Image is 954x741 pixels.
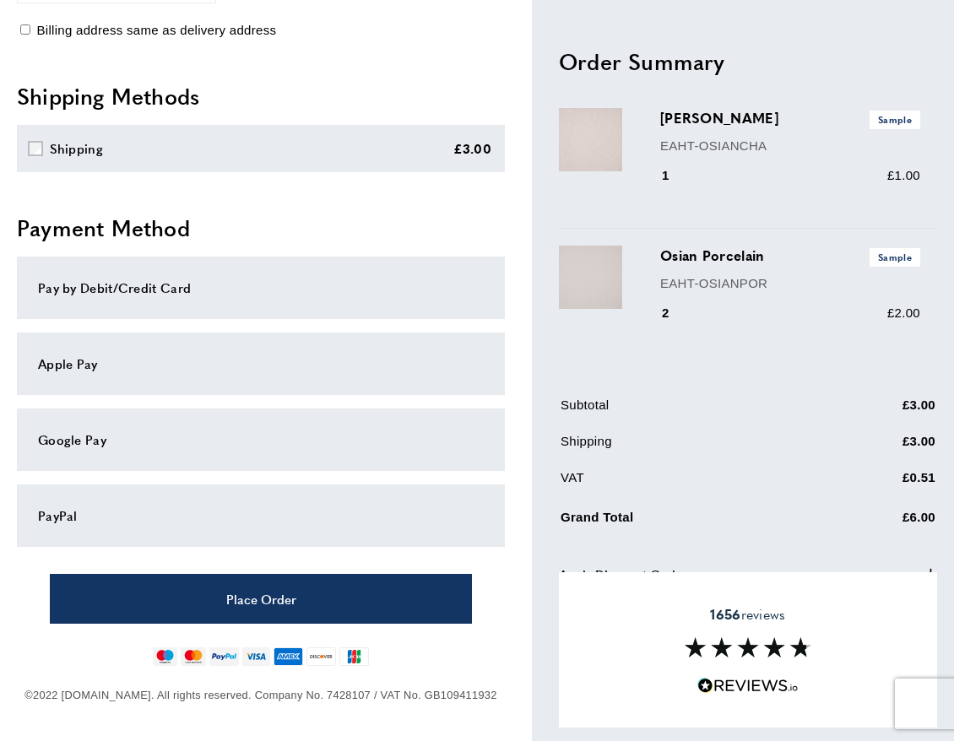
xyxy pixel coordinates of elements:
[697,678,799,694] img: Reviews.io 5 stars
[274,647,303,666] img: american-express
[660,273,920,293] p: EAHT-OSIANPOR
[887,168,920,182] span: £1.00
[20,24,30,35] input: Billing address same as delivery address
[559,246,622,309] img: Osian Porcelain
[36,23,276,37] span: Billing address same as delivery address
[453,138,492,159] div: £3.00
[153,647,177,666] img: maestro
[870,248,920,266] span: Sample
[685,637,811,657] img: Reviews section
[559,564,682,584] span: Apply Discount Code
[38,278,484,298] div: Pay by Debit/Credit Card
[660,165,693,186] div: 1
[24,689,496,701] span: ©2022 [DOMAIN_NAME]. All rights reserved. Company No. 7428107 / VAT No. GB109411932
[710,604,740,624] strong: 1656
[559,46,937,76] h2: Order Summary
[38,354,484,374] div: Apple Pay
[561,504,817,540] td: Grand Total
[710,606,785,623] span: reviews
[819,468,935,500] td: £0.51
[209,647,239,666] img: paypal
[38,430,484,450] div: Google Pay
[819,395,935,428] td: £3.00
[660,246,920,266] h3: Osian Porcelain
[660,108,920,128] h3: [PERSON_NAME]
[181,647,205,666] img: mastercard
[242,647,270,666] img: visa
[887,306,920,320] span: £2.00
[38,506,484,526] div: PayPal
[50,138,103,159] div: Shipping
[561,431,817,464] td: Shipping
[819,504,935,540] td: £6.00
[50,574,472,624] button: Place Order
[660,135,920,155] p: EAHT-OSIANCHA
[561,395,817,428] td: Subtotal
[870,111,920,128] span: Sample
[306,647,336,666] img: discover
[819,431,935,464] td: £3.00
[559,108,622,171] img: Osian Chalk
[17,213,505,243] h2: Payment Method
[339,647,369,666] img: jcb
[660,303,693,323] div: 2
[561,468,817,500] td: VAT
[17,81,505,111] h2: Shipping Methods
